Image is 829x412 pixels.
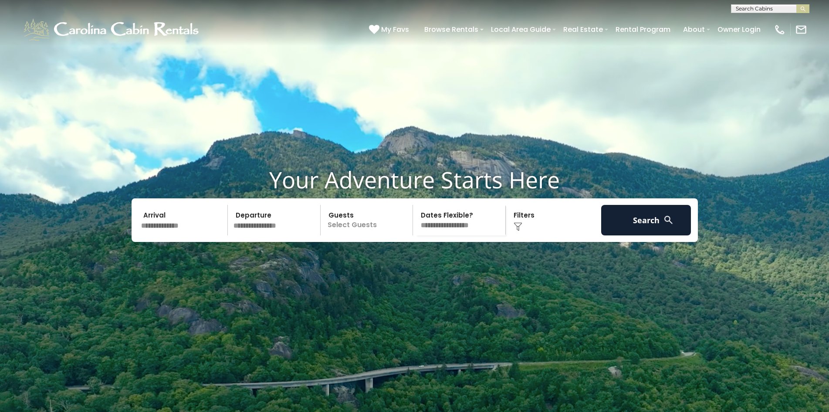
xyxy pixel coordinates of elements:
[663,215,674,225] img: search-regular-white.png
[514,222,522,231] img: filter--v1.png
[7,166,822,193] h1: Your Adventure Starts Here
[559,22,607,37] a: Real Estate
[381,24,409,35] span: My Favs
[487,22,555,37] a: Local Area Guide
[601,205,691,235] button: Search
[713,22,765,37] a: Owner Login
[679,22,709,37] a: About
[774,24,786,36] img: phone-regular-white.png
[369,24,411,35] a: My Favs
[795,24,807,36] img: mail-regular-white.png
[611,22,675,37] a: Rental Program
[420,22,483,37] a: Browse Rentals
[22,17,203,43] img: White-1-1-2.png
[323,205,413,235] p: Select Guests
